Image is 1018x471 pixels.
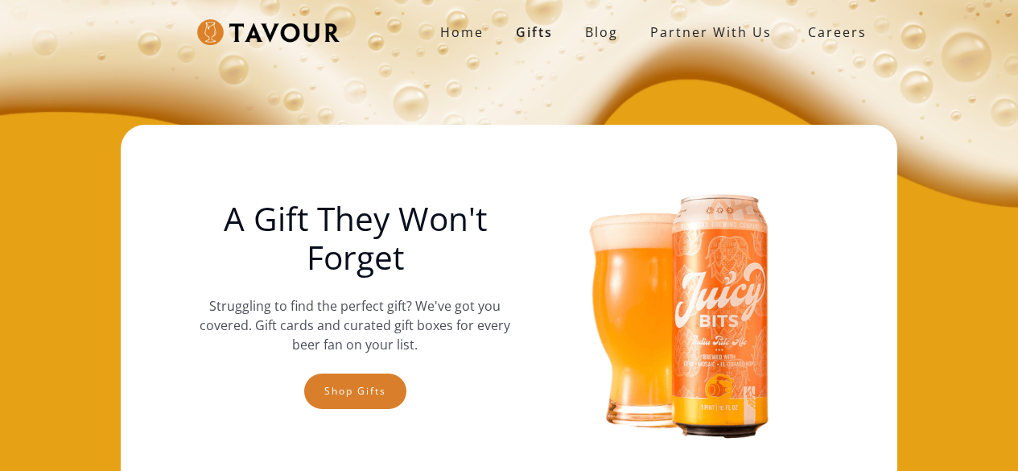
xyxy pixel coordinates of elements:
[788,10,879,55] a: Careers
[808,16,867,48] strong: Careers
[188,296,522,354] p: Struggling to find the perfect gift? We've got you covered. Gift cards and curated gift boxes for...
[304,374,406,409] a: Shop gifts
[440,23,484,41] strong: Home
[500,16,569,48] a: Gifts
[188,200,522,277] h1: A Gift They Won't Forget
[569,16,634,48] a: Blog
[634,16,788,48] a: partner with us
[424,16,500,48] a: Home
